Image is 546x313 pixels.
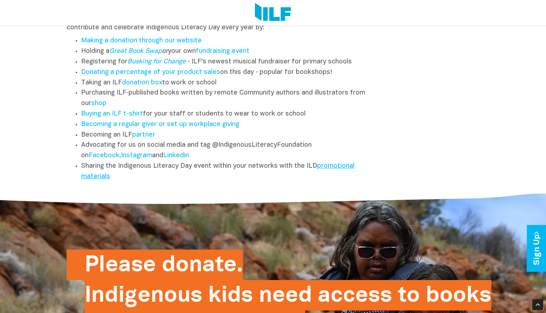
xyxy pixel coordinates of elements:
li: Becoming an ILF [81,130,374,141]
a: Donating a percentage of your product sales [81,69,220,75]
em: or [109,48,168,54]
a: Making a donation through our website [81,38,202,44]
a: fundraising event [196,48,249,54]
a: Instagram [121,153,152,159]
a: partner [132,132,155,138]
a: Linkedin [163,153,189,159]
a: Facebook [89,153,119,159]
li: Sharing the Indigenous Literacy Day event within your networks with the ILD [81,161,374,182]
li: Purchasing ILF‑published books written by remote Community authors and illustrators from our [81,88,374,109]
div: Scroll Back to Top [532,299,543,310]
a: Great Book Swap [109,48,162,54]
li: Taking an ILF to work or school [81,78,374,88]
a: shop [91,100,106,107]
a: Becoming a regular giver or set up workplace giving [81,121,239,128]
a: promotional materials [81,163,354,180]
li: Holding a your own [81,46,374,57]
li: Registering for ‑ ILF's newest musical fundraiser for primary schools [81,57,374,67]
a: Buying an ILF t-shirt [81,111,143,117]
img: Logo [255,3,291,22]
li: on this day ‑ popular for bookshops! [81,67,374,78]
a: donation box [122,80,162,86]
li: Advocating for us on social media and tag @IndigenousLiteracyFoundation on , and [81,140,374,161]
li: for your staff or students to wear to work or school [81,109,374,120]
a: Busking for Change [127,59,186,65]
